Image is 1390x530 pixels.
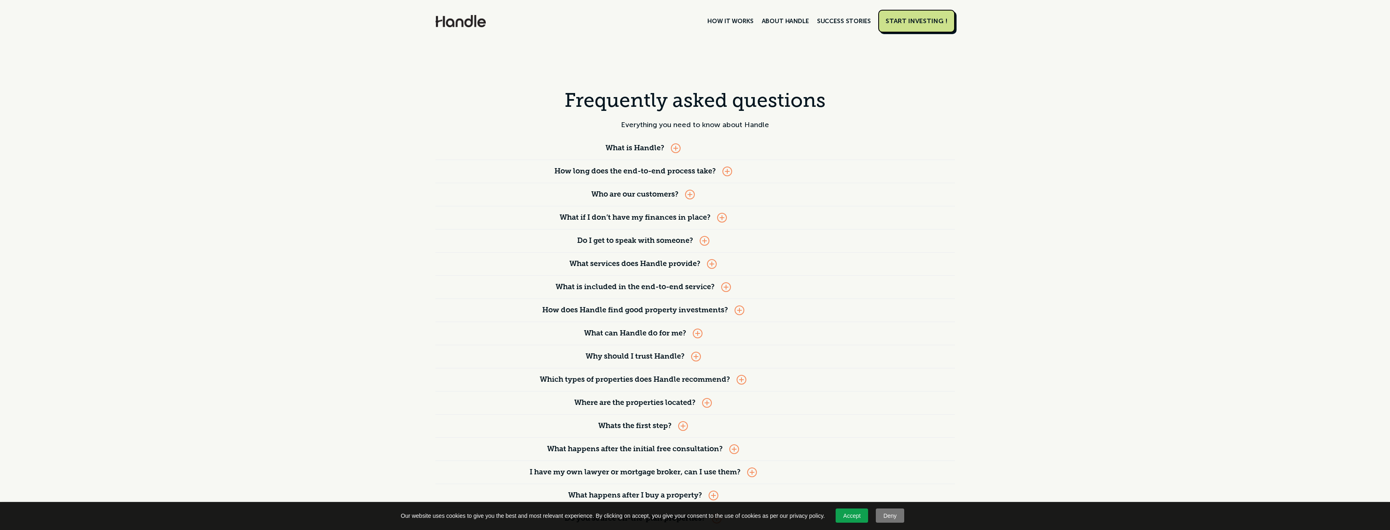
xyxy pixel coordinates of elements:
[542,307,728,314] strong: How does Handle find good property investments?
[547,446,723,453] strong: What happens after the initial free consultation?
[574,400,696,407] strong: Where are the properties located?
[539,119,851,130] div: Everything you need to know about Handle
[577,238,693,245] strong: Do I get to speak with someone?
[876,508,904,523] a: Deny
[813,14,875,28] a: SUCCESS STORIES
[598,423,672,430] strong: Whats the first step?
[560,214,711,222] strong: What if I don’t have my finances in place?
[586,353,685,361] strong: Why should I trust Handle?
[568,492,702,500] strong: What happens after I buy a property?
[569,261,700,268] strong: What services does Handle provide?
[556,284,715,291] strong: What is included in the end-to-end service?
[758,14,813,28] a: ABOUT HANDLE
[886,17,948,25] div: START INVESTING !
[591,191,679,199] strong: Who are our customers?
[878,10,955,32] a: START INVESTING !
[703,14,757,28] a: HOW IT WORKS
[606,145,664,152] strong: What is Handle?
[401,512,825,520] span: Our website uses cookies to give you the best and most relevant experience. By clicking on accept...
[554,168,716,175] strong: How long does the end-to-end process take?
[836,508,868,523] a: Accept
[540,376,730,384] strong: Which types of properties does Handle recommend?
[584,330,686,337] strong: What can Handle do for me?
[539,88,851,113] h2: Frequently asked questions
[530,469,741,476] strong: I have my own lawyer or mortgage broker, can I use them?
